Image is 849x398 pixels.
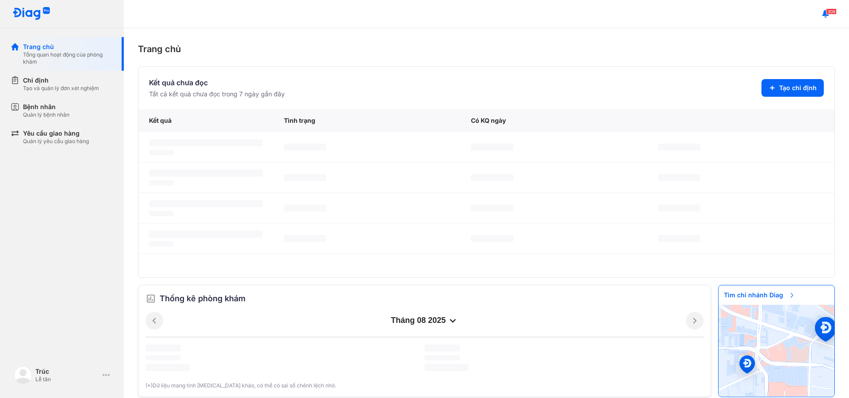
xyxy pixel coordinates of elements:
[23,111,69,118] div: Quản lý bệnh nhân
[658,174,700,181] span: ‌
[424,345,460,352] span: ‌
[273,109,460,132] div: Tình trạng
[160,292,245,305] span: Thống kê phòng khám
[138,109,273,132] div: Kết quả
[761,79,824,97] button: Tạo chỉ định
[424,355,460,360] span: ‌
[424,364,469,371] span: ‌
[23,42,113,51] div: Trang chủ
[23,129,89,138] div: Yêu cầu giao hàng
[149,77,285,88] div: Kết quả chưa đọc
[149,241,174,246] span: ‌
[471,235,513,242] span: ‌
[145,293,156,304] img: order.5a6da16c.svg
[145,345,181,352] span: ‌
[35,376,99,383] div: Lễ tân
[658,235,700,242] span: ‌
[23,102,69,111] div: Bệnh nhân
[149,139,263,146] span: ‌
[23,85,99,92] div: Tạo và quản lý đơn xét nghiệm
[145,364,190,371] span: ‌
[14,366,32,384] img: logo
[658,205,700,212] span: ‌
[138,42,835,56] div: Trang chủ
[471,205,513,212] span: ‌
[149,150,174,155] span: ‌
[23,51,113,65] div: Tổng quan hoạt động của phòng khám
[471,174,513,181] span: ‌
[163,315,686,326] div: tháng 08 2025
[719,285,801,305] span: Tìm chi nhánh Diag
[35,367,99,376] div: Trúc
[145,382,704,390] div: (*)Dữ liệu mang tính [MEDICAL_DATA] khảo, có thể có sai số chênh lệch nhỏ.
[149,170,263,177] span: ‌
[284,144,326,151] span: ‌
[779,83,817,92] span: Tạo chỉ định
[149,90,285,99] div: Tất cả kết quả chưa đọc trong 7 ngày gần đây
[145,355,181,360] span: ‌
[658,144,700,151] span: ‌
[826,8,837,15] span: 309
[471,144,513,151] span: ‌
[284,205,326,212] span: ‌
[149,200,263,207] span: ‌
[460,109,647,132] div: Có KQ ngày
[149,180,174,186] span: ‌
[12,7,50,21] img: logo
[149,231,263,238] span: ‌
[284,235,326,242] span: ‌
[23,76,99,85] div: Chỉ định
[284,174,326,181] span: ‌
[149,211,174,216] span: ‌
[23,138,89,145] div: Quản lý yêu cầu giao hàng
